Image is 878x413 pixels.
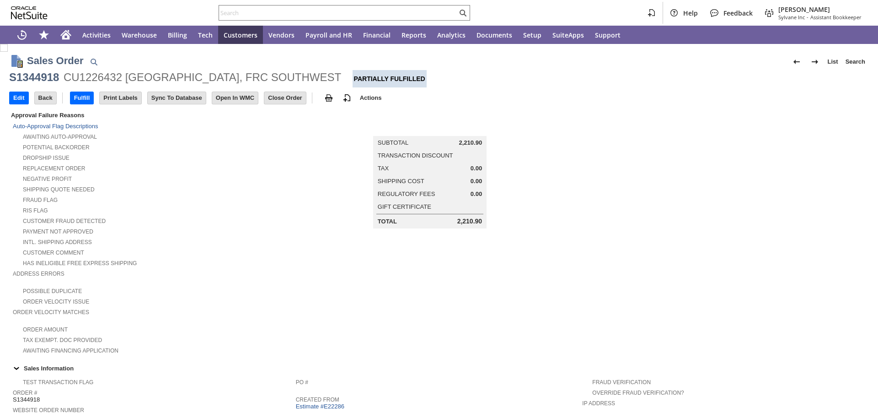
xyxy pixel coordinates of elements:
a: Address Errors [13,271,64,277]
svg: Shortcuts [38,29,49,40]
span: Setup [523,31,541,39]
a: Intl. Shipping Address [23,239,92,245]
div: Approval Failure Reasons [9,110,292,120]
a: Fraud Flag [23,197,58,203]
img: print.svg [323,92,334,103]
a: IP Address [582,400,615,407]
a: Subtotal [378,139,408,146]
div: S1344918 [9,70,59,85]
span: Sylvane Inc [778,14,805,21]
input: Search [219,7,457,18]
h1: Sales Order [27,53,84,68]
input: Open In WMC [212,92,258,104]
span: Help [683,9,698,17]
td: Sales Information [9,362,869,374]
a: Estimate #E22286 [296,403,347,410]
a: Order Velocity Issue [23,299,89,305]
a: Support [589,26,626,44]
a: SuiteApps [547,26,589,44]
span: Feedback [723,9,753,17]
span: Support [595,31,621,39]
a: Potential Backorder [23,144,90,151]
a: PO # [296,379,308,386]
span: Payroll and HR [305,31,352,39]
a: Tax Exempt. Doc Provided [23,337,102,343]
span: 0.00 [471,190,482,198]
input: Edit [10,92,28,104]
span: Billing [168,31,187,39]
span: Tech [198,31,213,39]
input: Back [35,92,56,104]
a: Actions [356,94,385,101]
a: Customers [218,26,263,44]
a: Search [842,54,869,69]
a: Shipping Cost [378,178,424,185]
a: Order # [13,390,37,396]
a: Warehouse [116,26,162,44]
span: Vendors [268,31,294,39]
a: Home [55,26,77,44]
span: S1344918 [13,396,40,403]
span: Reports [402,31,426,39]
svg: Home [60,29,71,40]
a: Tech [193,26,218,44]
a: Awaiting Financing Application [23,348,118,354]
a: Recent Records [11,26,33,44]
a: Documents [471,26,518,44]
span: Financial [363,31,391,39]
span: [PERSON_NAME] [778,5,862,14]
a: Vendors [263,26,300,44]
a: Analytics [432,26,471,44]
a: Gift Certificate [378,203,431,210]
a: Regulatory Fees [378,190,435,197]
svg: logo [11,6,48,19]
a: Auto-Approval Flag Descriptions [13,123,98,130]
caption: Summary [373,121,487,136]
span: Customers [224,31,257,39]
a: Order Velocity Matches [13,309,89,315]
a: Transaction Discount [378,152,453,159]
a: Tax [378,165,389,172]
a: Possible Duplicate [23,288,82,294]
a: Reports [396,26,432,44]
a: Payroll and HR [300,26,358,44]
input: Sync To Database [148,92,206,104]
svg: Search [457,7,468,18]
img: add-record.svg [342,92,353,103]
span: Warehouse [122,31,157,39]
img: Quick Find [88,56,99,67]
a: Awaiting Auto-Approval [23,134,97,140]
img: Previous [791,56,802,67]
a: Dropship Issue [23,155,70,161]
a: Has Ineligible Free Express Shipping [23,260,137,266]
a: Fraud Verification [592,379,651,386]
a: Billing [162,26,193,44]
span: Assistant Bookkeeper [810,14,862,21]
img: Next [809,56,820,67]
div: Sales Information [9,362,865,374]
a: Customer Comment [23,250,84,256]
span: Documents [476,31,512,39]
input: Print Labels [100,92,141,104]
span: 0.00 [471,165,482,172]
a: Payment not approved [23,228,93,235]
a: Total [378,218,397,225]
a: Created From [296,397,339,403]
a: Financial [358,26,396,44]
span: 0.00 [471,178,482,185]
a: RIS flag [23,207,48,214]
a: Activities [77,26,116,44]
a: Test Transaction Flag [23,379,93,386]
a: Replacement Order [23,165,85,172]
a: List [824,54,842,69]
div: Partially Fulfilled [353,70,427,87]
input: Close Order [264,92,305,104]
a: Order Amount [23,326,68,333]
a: Override Fraud Verification? [592,390,684,396]
div: Shortcuts [33,26,55,44]
a: Customer Fraud Detected [23,218,106,224]
div: CU1226432 [GEOGRAPHIC_DATA], FRC SOUTHWEST [64,70,341,85]
span: - [807,14,808,21]
span: Activities [82,31,111,39]
input: Fulfill [70,92,94,104]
